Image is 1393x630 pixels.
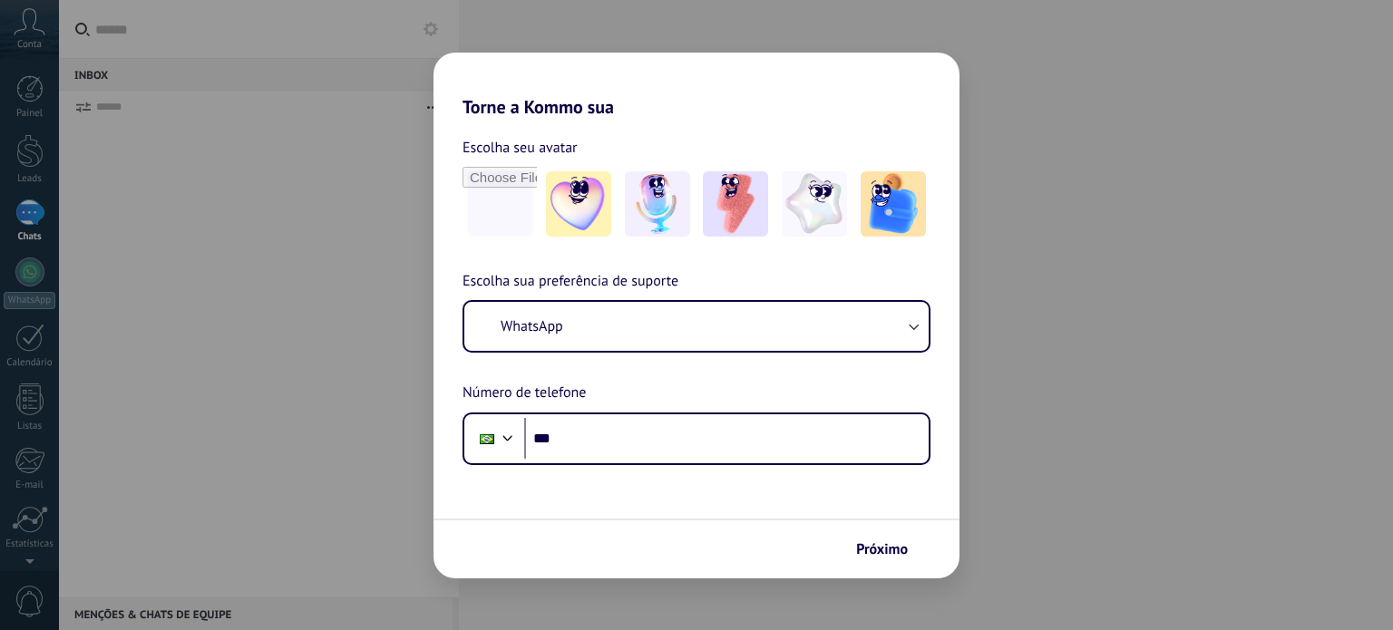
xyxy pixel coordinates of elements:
img: -4.jpeg [782,171,847,237]
button: WhatsApp [464,302,929,351]
span: Próximo [856,543,908,556]
img: -1.jpeg [546,171,611,237]
img: -2.jpeg [625,171,690,237]
button: Próximo [848,534,932,565]
span: WhatsApp [501,317,563,335]
span: Escolha sua preferência de suporte [463,270,678,294]
span: Escolha seu avatar [463,136,578,160]
span: Número de telefone [463,382,586,405]
div: Brazil: + 55 [470,420,504,458]
img: -5.jpeg [861,171,926,237]
img: -3.jpeg [703,171,768,237]
h2: Torne a Kommo sua [433,53,960,118]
